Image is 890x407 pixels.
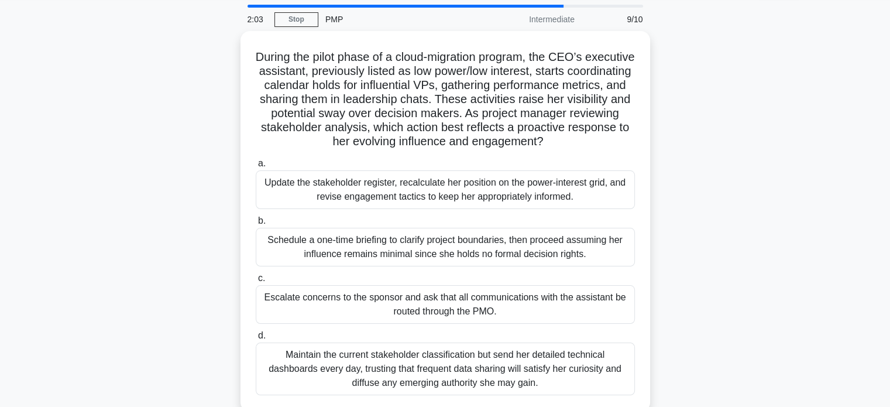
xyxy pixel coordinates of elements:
span: b. [258,216,266,225]
span: d. [258,330,266,340]
div: Escalate concerns to the sponsor and ask that all communications with the assistant be routed thr... [256,285,635,324]
span: a. [258,158,266,168]
h5: During the pilot phase of a cloud-migration program, the CEO’s executive assistant, previously li... [255,50,636,149]
div: 2:03 [240,8,274,31]
div: Maintain the current stakeholder classification but send her detailed technical dashboards every ... [256,343,635,395]
div: 9/10 [582,8,650,31]
span: c. [258,273,265,283]
div: Intermediate [479,8,582,31]
div: Update the stakeholder register, recalculate her position on the power-interest grid, and revise ... [256,170,635,209]
div: Schedule a one-time briefing to clarify project boundaries, then proceed assuming her influence r... [256,228,635,266]
div: PMP [318,8,479,31]
a: Stop [274,12,318,27]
